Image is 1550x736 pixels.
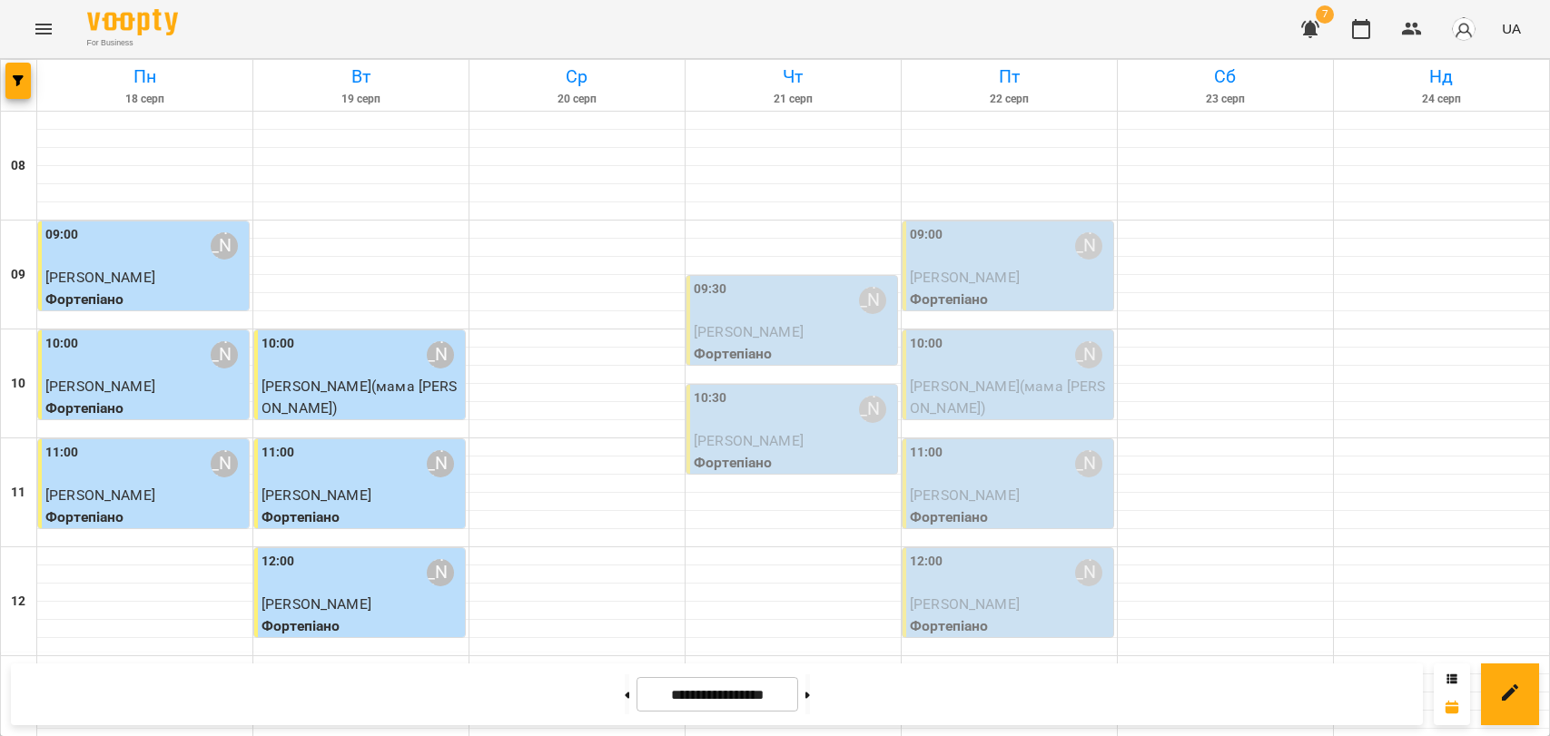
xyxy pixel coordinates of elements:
div: Анастасія Авраменко [211,232,238,260]
span: [PERSON_NAME](мама [PERSON_NAME]) [262,378,458,417]
p: Фортепіано [45,397,245,419]
div: Анастасія Авраменко [1075,450,1102,477]
label: 12:00 [910,552,943,572]
p: Фортепіано [45,506,245,528]
h6: 18 серп [40,91,250,108]
h6: Ср [472,63,682,91]
label: 11:00 [262,443,295,463]
span: [PERSON_NAME] [262,486,371,504]
label: 12:00 [262,552,295,572]
p: Фортепіано [910,289,1110,310]
h6: Нд [1337,63,1546,91]
p: Фортепіано [910,418,1110,440]
span: [PERSON_NAME] [262,595,371,613]
span: [PERSON_NAME] [910,486,1020,504]
h6: 21 серп [688,91,898,108]
h6: 19 серп [256,91,466,108]
span: [PERSON_NAME] [45,378,155,395]
h6: Вт [256,63,466,91]
h6: 12 [11,592,25,612]
label: 11:00 [910,443,943,463]
div: Анастасія Авраменко [1075,232,1102,260]
img: avatar_s.png [1451,16,1476,42]
p: Фортепіано [694,452,893,474]
h6: 22 серп [904,91,1114,108]
h6: 08 [11,156,25,176]
p: Фортепіано [910,615,1110,637]
div: Анастасія Авраменко [1075,341,1102,368]
div: Анастасія Авраменко [1075,559,1102,586]
label: 10:00 [910,334,943,354]
h6: 09 [11,265,25,285]
h6: Пт [904,63,1114,91]
h6: 11 [11,483,25,503]
p: Фортепіано [45,289,245,310]
label: 10:30 [694,388,727,408]
span: [PERSON_NAME] [45,269,155,286]
span: [PERSON_NAME] [694,432,804,449]
button: Menu [22,7,65,51]
p: Фортепіано [262,506,461,528]
img: Voopty Logo [87,9,178,35]
label: 09:00 [910,225,943,245]
div: Анастасія Авраменко [859,396,886,423]
h6: Сб [1121,63,1330,91]
div: Анастасія Авраменко [859,287,886,314]
div: Анастасія Авраменко [427,559,454,586]
div: Анастасія Авраменко [211,450,238,477]
label: 09:30 [694,280,727,299]
p: Фортепіано [910,506,1110,528]
h6: 23 серп [1121,91,1330,108]
span: [PERSON_NAME](мама [PERSON_NAME]) [910,378,1106,417]
h6: 20 серп [472,91,682,108]
label: 09:00 [45,225,79,245]
h6: Пн [40,63,250,91]
label: 10:00 [45,334,79,354]
span: [PERSON_NAME] [694,323,804,340]
h6: Чт [688,63,898,91]
span: UA [1502,19,1521,38]
p: Фортепіано [262,418,461,440]
h6: 24 серп [1337,91,1546,108]
span: For Business [87,37,178,49]
label: 10:00 [262,334,295,354]
span: [PERSON_NAME] [910,595,1020,613]
div: Анастасія Авраменко [211,341,238,368]
p: Фортепіано [262,615,461,637]
p: Фортепіано [694,343,893,365]
div: Анастасія Авраменко [427,341,454,368]
label: 11:00 [45,443,79,463]
span: [PERSON_NAME] [45,486,155,504]
button: UA [1495,12,1528,45]
span: [PERSON_NAME] [910,269,1020,286]
h6: 10 [11,374,25,394]
div: Анастасія Авраменко [427,450,454,477]
span: 7 [1316,5,1334,24]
